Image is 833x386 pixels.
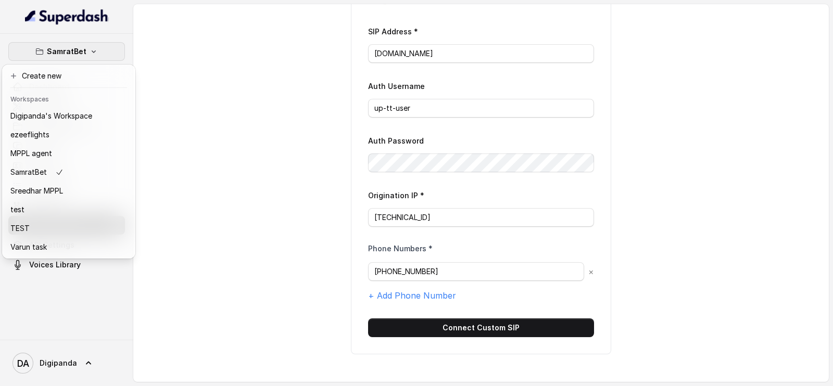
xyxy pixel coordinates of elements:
header: Workspaces [4,90,133,107]
button: Create new [4,67,133,85]
p: Sreedhar MPPL [10,185,63,197]
p: SamratBet [47,45,86,58]
p: ezeeflights [10,128,49,141]
p: TEST [10,222,30,235]
div: SamratBet [2,65,135,259]
p: Digipanda's Workspace [10,110,92,122]
button: SamratBet [8,42,125,61]
p: test [10,203,24,216]
p: Varun task [10,241,47,253]
p: MPPL agent [10,147,52,160]
p: SamratBet [10,166,47,178]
